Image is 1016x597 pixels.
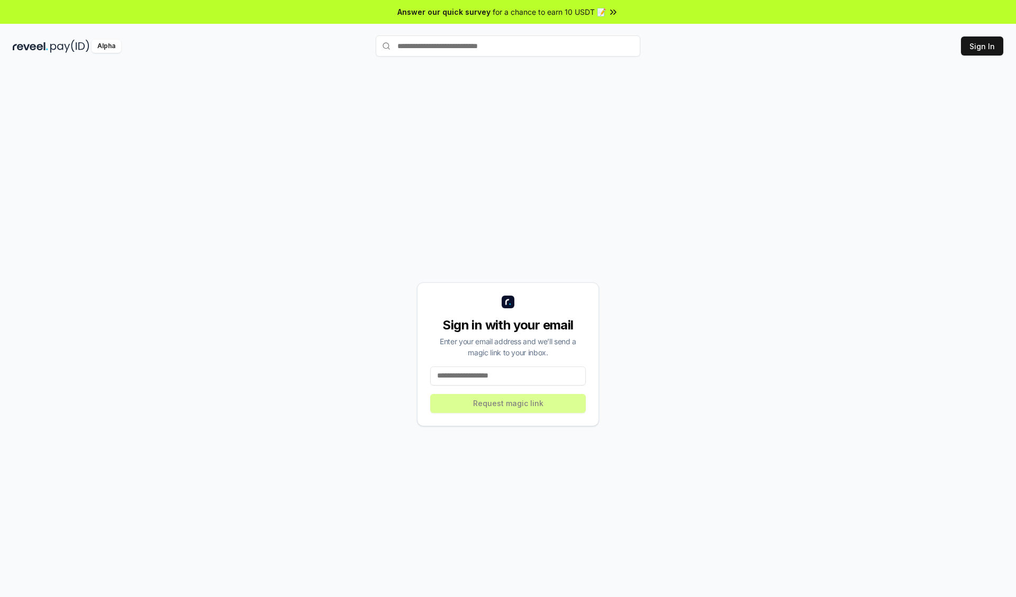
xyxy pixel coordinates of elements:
span: for a chance to earn 10 USDT 📝 [493,6,606,17]
span: Answer our quick survey [397,6,491,17]
div: Alpha [92,40,121,53]
button: Sign In [961,36,1003,56]
img: pay_id [50,40,89,53]
img: reveel_dark [13,40,48,53]
img: logo_small [502,296,514,308]
div: Enter your email address and we’ll send a magic link to your inbox. [430,336,586,358]
div: Sign in with your email [430,317,586,334]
